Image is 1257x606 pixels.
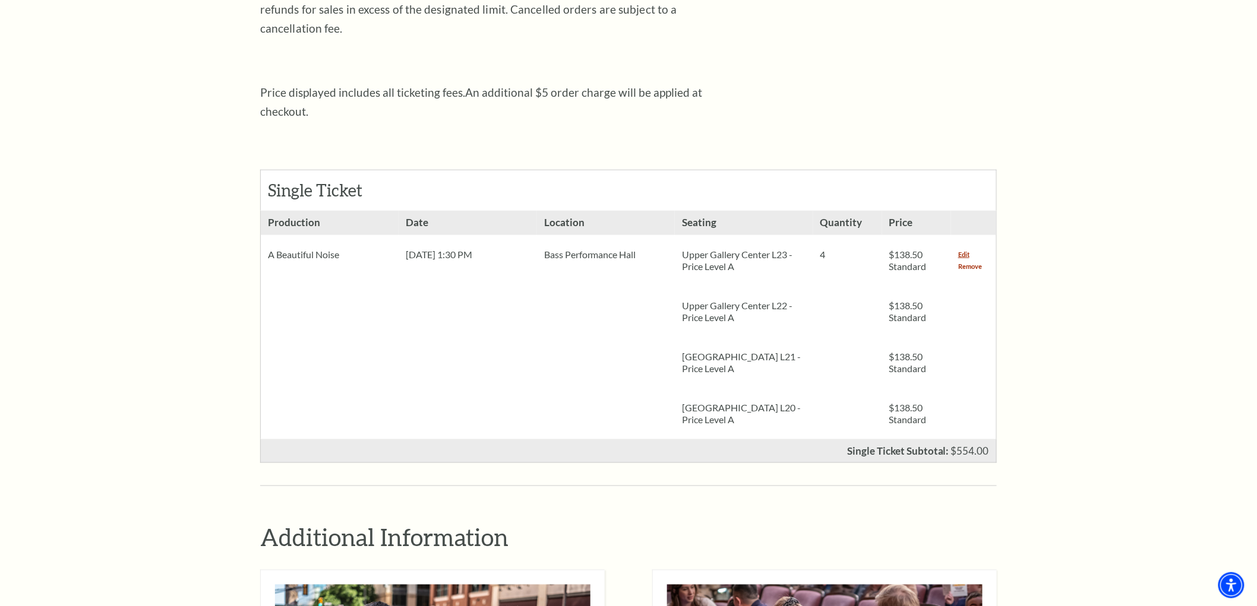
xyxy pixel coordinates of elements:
[261,235,399,274] div: A Beautiful Noise
[889,300,927,323] span: $138.50 Standard
[889,249,927,272] span: $138.50 Standard
[958,261,982,272] a: Remove
[399,235,536,274] div: [DATE] 1:30 PM
[889,402,927,425] span: $138.50 Standard
[682,351,806,375] p: [GEOGRAPHIC_DATA] L21 - Price Level A
[889,351,927,374] span: $138.50 Standard
[958,249,969,261] a: Edit
[268,180,398,201] h2: Single Ticket
[813,211,882,235] h3: Quantity
[882,211,951,235] h3: Price
[847,446,949,456] p: Single Ticket Subtotal:
[260,85,702,118] span: An additional $5 order charge will be applied at checkout.
[675,211,813,235] h3: Seating
[682,402,806,426] p: [GEOGRAPHIC_DATA] L20 - Price Level A
[682,249,806,272] p: Upper Gallery Center L23 - Price Level A
[682,300,806,323] p: Upper Gallery Center L22 - Price Level A
[260,83,712,121] p: Price displayed includes all ticketing fees.
[261,211,399,235] h3: Production
[399,211,536,235] h3: Date
[260,522,997,552] h2: Additional Information
[544,249,636,260] span: Bass Performance Hall
[820,249,875,261] p: 4
[537,211,675,235] h3: Location
[1218,572,1245,598] div: Accessibility Menu
[951,445,989,457] span: $554.00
